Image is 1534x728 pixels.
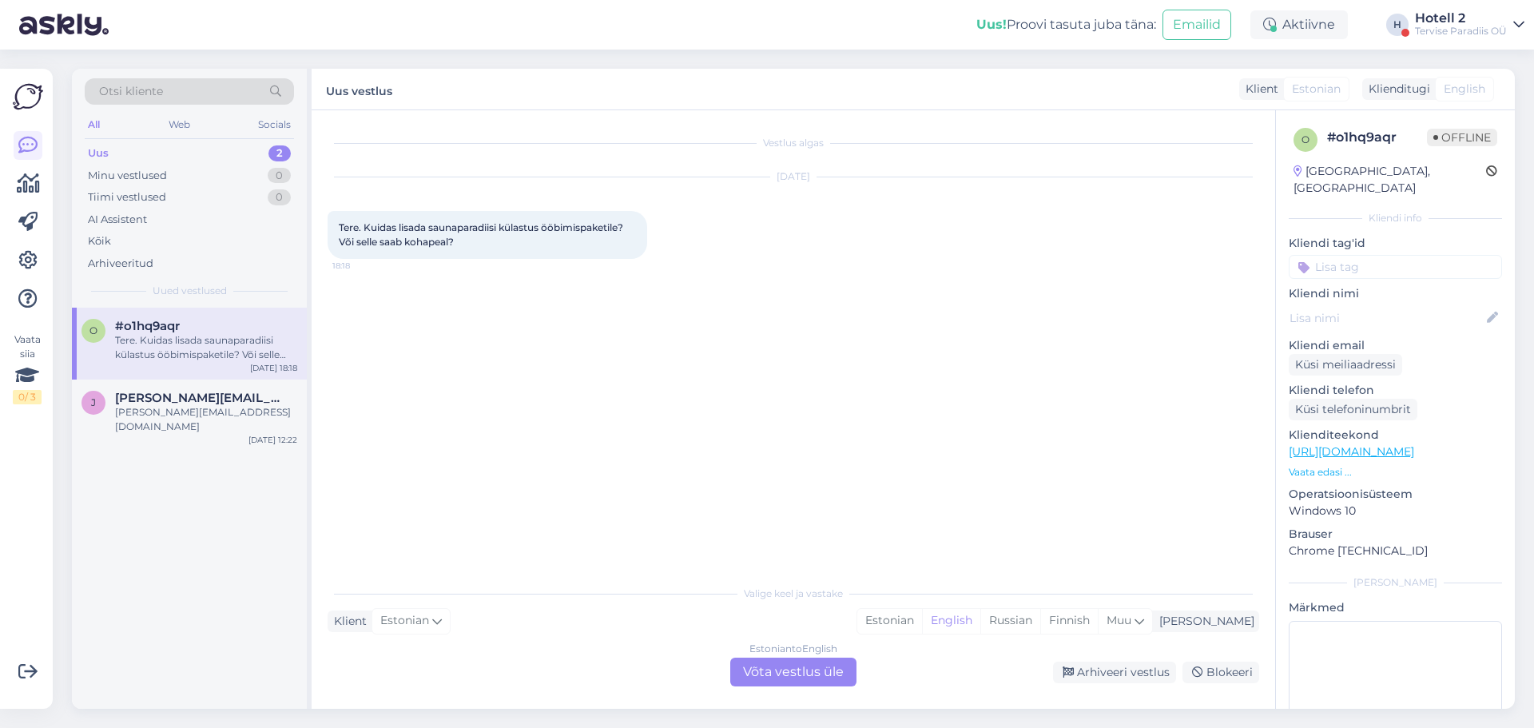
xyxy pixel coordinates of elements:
[1290,309,1484,327] input: Lisa nimi
[115,391,281,405] span: jana.vainovska@gmail.com
[730,658,856,686] div: Võta vestlus üle
[1289,382,1502,399] p: Kliendi telefon
[1053,662,1176,683] div: Arhiveeri vestlus
[88,145,109,161] div: Uus
[328,136,1259,150] div: Vestlus algas
[115,333,297,362] div: Tere. Kuidas lisada saunaparadiisi külastus ööbimispaketile? Või selle saab kohapeal?
[268,189,291,205] div: 0
[1289,285,1502,302] p: Kliendi nimi
[332,260,392,272] span: 18:18
[328,613,367,630] div: Klient
[328,169,1259,184] div: [DATE]
[1289,427,1502,444] p: Klienditeekond
[13,82,43,112] img: Askly Logo
[99,83,163,100] span: Otsi kliente
[1289,503,1502,519] p: Windows 10
[1289,235,1502,252] p: Kliendi tag'id
[1289,465,1502,479] p: Vaata edasi ...
[1239,81,1278,97] div: Klient
[1294,163,1486,197] div: [GEOGRAPHIC_DATA], [GEOGRAPHIC_DATA]
[1289,599,1502,616] p: Märkmed
[88,189,166,205] div: Tiimi vestlused
[339,221,626,248] span: Tere. Kuidas lisada saunaparadiisi külastus ööbimispaketile? Või selle saab kohapeal?
[88,256,153,272] div: Arhiveeritud
[1386,14,1409,36] div: H
[1289,526,1502,543] p: Brauser
[1415,12,1507,25] div: Hotell 2
[1362,81,1430,97] div: Klienditugi
[1289,255,1502,279] input: Lisa tag
[268,168,291,184] div: 0
[1162,10,1231,40] button: Emailid
[268,145,291,161] div: 2
[115,405,297,434] div: [PERSON_NAME][EMAIL_ADDRESS][DOMAIN_NAME]
[88,212,147,228] div: AI Assistent
[255,114,294,135] div: Socials
[1289,444,1414,459] a: [URL][DOMAIN_NAME]
[1153,613,1254,630] div: [PERSON_NAME]
[1182,662,1259,683] div: Blokeeri
[250,362,297,374] div: [DATE] 18:18
[13,390,42,404] div: 0 / 3
[115,319,180,333] span: #o1hq9aqr
[1327,128,1427,147] div: # o1hq9aqr
[1289,486,1502,503] p: Operatsioonisüsteem
[153,284,227,298] span: Uued vestlused
[1444,81,1485,97] span: English
[1289,337,1502,354] p: Kliendi email
[326,78,392,100] label: Uus vestlus
[749,642,837,656] div: Estonian to English
[88,233,111,249] div: Kõik
[1107,613,1131,627] span: Muu
[1289,354,1402,376] div: Küsi meiliaadressi
[1289,575,1502,590] div: [PERSON_NAME]
[380,612,429,630] span: Estonian
[1289,399,1417,420] div: Küsi telefoninumbrit
[976,15,1156,34] div: Proovi tasuta juba täna:
[88,168,167,184] div: Minu vestlused
[1289,543,1502,559] p: Chrome [TECHNICAL_ID]
[1415,25,1507,38] div: Tervise Paradiis OÜ
[976,17,1007,32] b: Uus!
[91,396,96,408] span: j
[980,609,1040,633] div: Russian
[1292,81,1341,97] span: Estonian
[328,587,1259,601] div: Valige keel ja vastake
[1415,12,1524,38] a: Hotell 2Tervise Paradiis OÜ
[1427,129,1497,146] span: Offline
[1302,133,1309,145] span: o
[1289,211,1502,225] div: Kliendi info
[89,324,97,336] span: o
[248,434,297,446] div: [DATE] 12:22
[922,609,980,633] div: English
[1040,609,1098,633] div: Finnish
[13,332,42,404] div: Vaata siia
[165,114,193,135] div: Web
[857,609,922,633] div: Estonian
[1250,10,1348,39] div: Aktiivne
[85,114,103,135] div: All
